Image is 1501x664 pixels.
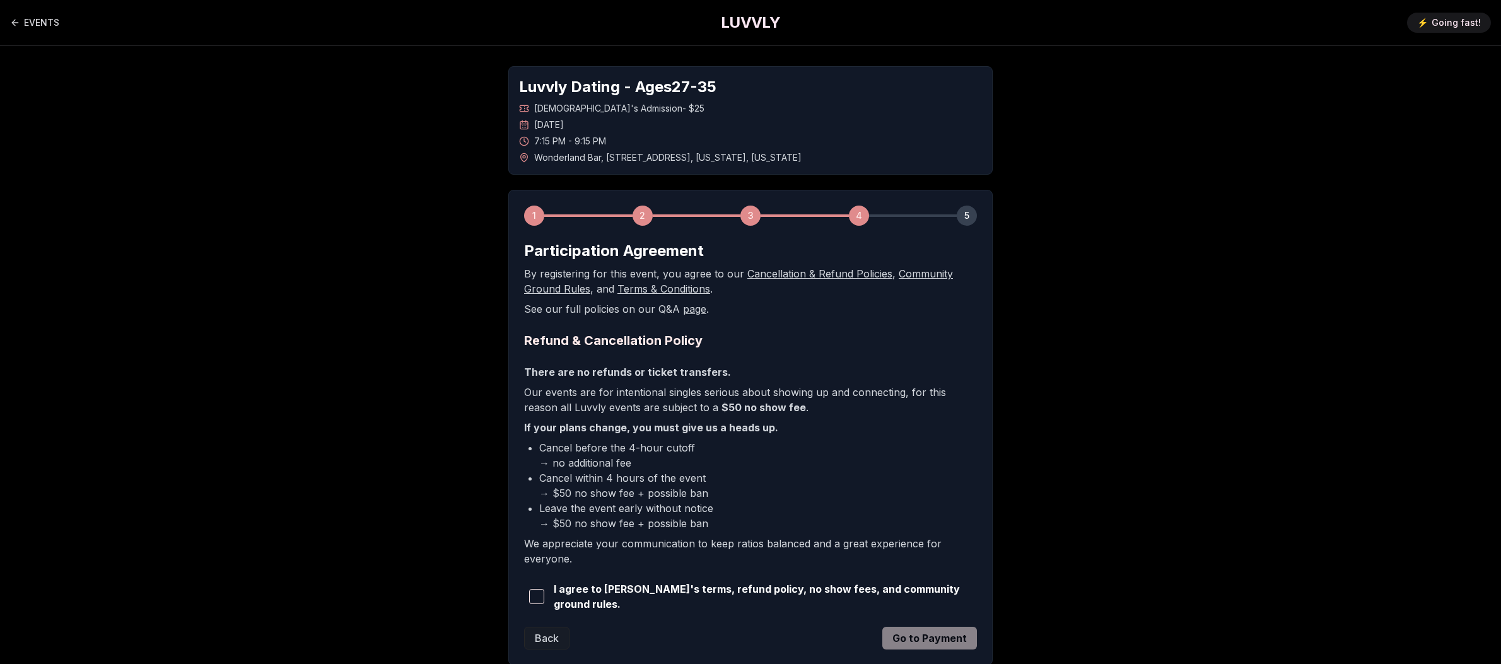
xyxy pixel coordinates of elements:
span: [DEMOGRAPHIC_DATA]'s Admission - $25 [534,102,704,115]
div: 5 [957,206,977,226]
a: Terms & Conditions [617,282,710,295]
h1: Luvvly Dating - Ages 27 - 35 [519,77,982,97]
p: We appreciate your communication to keep ratios balanced and a great experience for everyone. [524,536,977,566]
p: See our full policies on our Q&A . [524,301,977,317]
h2: Participation Agreement [524,241,977,261]
span: Wonderland Bar , [STREET_ADDRESS] , [US_STATE] , [US_STATE] [534,151,802,164]
div: 1 [524,206,544,226]
a: Back to events [10,10,59,35]
a: LUVVLY [721,13,780,33]
p: Our events are for intentional singles serious about showing up and connecting, for this reason a... [524,385,977,415]
li: Cancel before the 4-hour cutoff → no additional fee [539,440,977,470]
span: ⚡️ [1417,16,1428,29]
h2: Refund & Cancellation Policy [524,332,977,349]
p: There are no refunds or ticket transfers. [524,364,977,380]
span: [DATE] [534,119,564,131]
a: Cancellation & Refund Policies [747,267,892,280]
li: Cancel within 4 hours of the event → $50 no show fee + possible ban [539,470,977,501]
button: Back [524,627,569,649]
span: 7:15 PM - 9:15 PM [534,135,606,148]
p: If your plans change, you must give us a heads up. [524,420,977,435]
span: I agree to [PERSON_NAME]'s terms, refund policy, no show fees, and community ground rules. [554,581,977,612]
div: 2 [633,206,653,226]
div: 4 [849,206,869,226]
span: Going fast! [1432,16,1481,29]
div: 3 [740,206,761,226]
a: page [683,303,706,315]
b: $50 no show fee [721,401,806,414]
p: By registering for this event, you agree to our , , and . [524,266,977,296]
li: Leave the event early without notice → $50 no show fee + possible ban [539,501,977,531]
